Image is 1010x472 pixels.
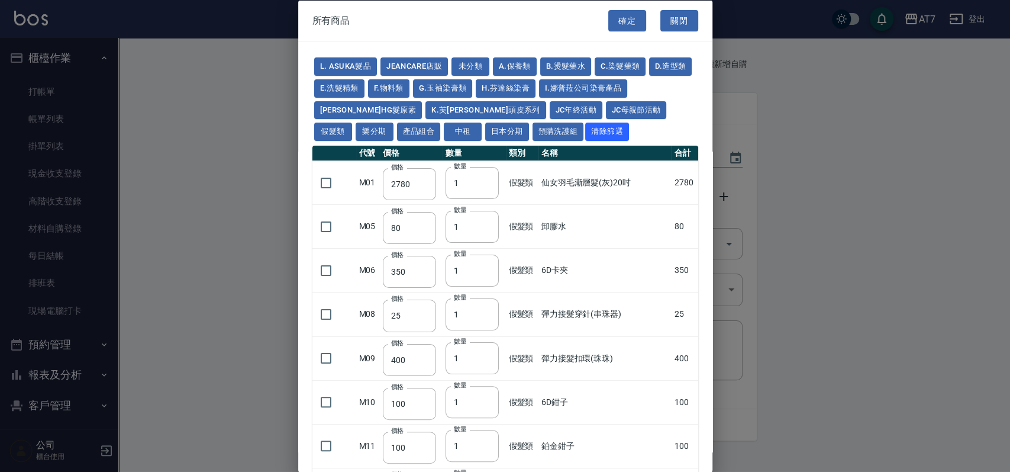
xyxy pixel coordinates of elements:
[391,426,404,435] label: 價格
[608,9,646,31] button: 確定
[595,57,646,76] button: C.染髮藥類
[538,380,672,424] td: 6D鉗子
[391,251,404,259] label: 價格
[314,123,352,141] button: 假髮類
[356,204,380,248] td: M05
[391,163,404,172] label: 價格
[538,248,672,292] td: 6D卡夾
[506,160,538,204] td: 假髮類
[672,424,698,468] td: 100
[368,79,409,97] button: F.物料類
[506,336,538,380] td: 假髮類
[506,248,538,292] td: 假髮類
[485,123,529,141] button: 日本分期
[672,380,698,424] td: 100
[314,101,422,119] button: [PERSON_NAME]HG髮原素
[506,146,538,161] th: 類別
[391,382,404,391] label: 價格
[454,293,466,301] label: 數量
[660,9,698,31] button: 關閉
[312,14,350,26] span: 所有商品
[606,101,667,119] button: JC母親節活動
[454,337,466,346] label: 數量
[539,79,627,97] button: I.娜普菈公司染膏產品
[550,101,602,119] button: JC年終活動
[454,425,466,434] label: 數量
[506,424,538,468] td: 假髮類
[356,424,380,468] td: M11
[380,57,448,76] button: JeanCare店販
[585,123,629,141] button: 清除篩選
[538,204,672,248] td: 卸膠水
[649,57,692,76] button: D.造型類
[454,249,466,258] label: 數量
[672,160,698,204] td: 2780
[444,123,482,141] button: 中租
[314,57,377,76] button: L. ASUKA髮品
[538,292,672,336] td: 彈力接髮穿針(串珠器)
[356,146,380,161] th: 代號
[454,381,466,390] label: 數量
[454,161,466,170] label: 數量
[672,146,698,161] th: 合計
[533,123,584,141] button: 預購洗護組
[397,123,441,141] button: 產品組合
[380,146,443,161] th: 價格
[476,79,535,97] button: H.芬達絲染膏
[540,57,591,76] button: B.燙髮藥水
[454,205,466,214] label: 數量
[356,292,380,336] td: M08
[672,292,698,336] td: 25
[506,204,538,248] td: 假髮類
[506,380,538,424] td: 假髮類
[672,248,698,292] td: 350
[391,338,404,347] label: 價格
[356,123,393,141] button: 樂分期
[538,424,672,468] td: 鉑金鉗子
[538,146,672,161] th: 名稱
[493,57,537,76] button: A.保養類
[538,160,672,204] td: 仙女羽毛漸層髮(灰)20吋
[314,79,364,97] button: E.洗髮精類
[451,57,489,76] button: 未分類
[356,248,380,292] td: M06
[672,204,698,248] td: 80
[391,207,404,216] label: 價格
[672,336,698,380] td: 400
[425,101,546,119] button: K.芙[PERSON_NAME]頭皮系列
[443,146,505,161] th: 數量
[356,160,380,204] td: M01
[356,380,380,424] td: M10
[413,79,473,97] button: G.玉袖染膏類
[538,336,672,380] td: 彈力接髮扣環(珠珠)
[391,294,404,303] label: 價格
[506,292,538,336] td: 假髮類
[356,336,380,380] td: M09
